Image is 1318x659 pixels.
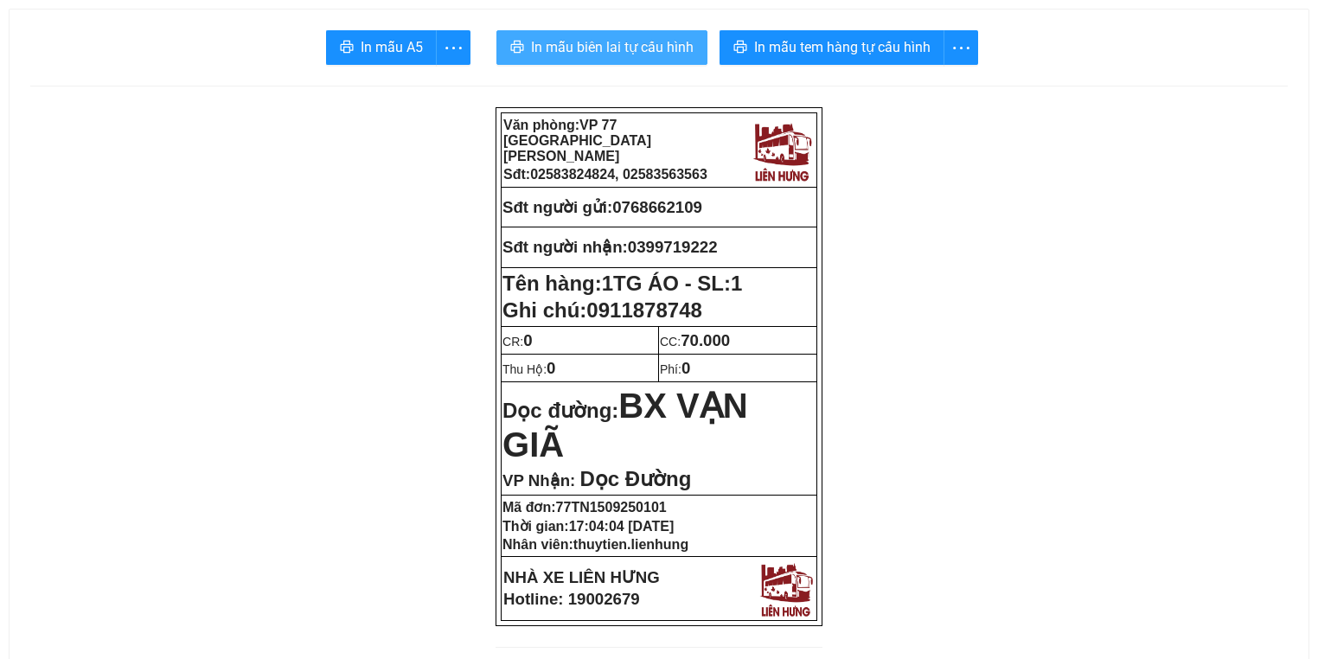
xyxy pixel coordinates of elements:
[502,298,702,322] span: Ghi chú:
[361,36,423,58] span: In mẫu A5
[523,331,532,349] span: 0
[8,10,156,56] strong: Văn phòng:
[8,60,123,90] span: 02583824824, 02583563563
[502,335,533,349] span: CR:
[660,362,690,376] span: Phí:
[681,331,730,349] span: 70.000
[602,272,743,295] span: 1TG ÁO - SL:
[547,359,555,377] span: 0
[756,559,816,618] img: logo
[503,118,651,163] strong: Văn phòng:
[944,37,977,59] span: more
[579,467,691,490] span: Dọc Đường
[503,568,660,586] strong: NHÀ XE LIÊN HƯNG
[496,30,707,65] button: printerIn mẫu biên lai tự cấu hình
[628,238,718,256] span: 0399719222
[502,519,674,534] strong: Thời gian:
[720,30,944,65] button: printerIn mẫu tem hàng tự cấu hình
[754,36,931,58] span: In mẫu tem hàng tự cấu hình
[502,387,748,464] span: BX VẠN GIÃ
[612,198,702,216] span: 0768662109
[502,537,688,552] strong: Nhân viên:
[189,18,253,84] img: logo
[502,198,612,216] strong: Sđt người gửi:
[326,30,437,65] button: printerIn mẫu A5
[503,167,707,182] strong: Sđt:
[340,40,354,56] span: printer
[437,37,470,59] span: more
[117,106,207,125] span: 0768662109
[660,335,730,349] span: CC:
[502,500,667,515] strong: Mã đơn:
[436,30,470,65] button: more
[944,30,978,65] button: more
[569,519,675,534] span: 17:04:04 [DATE]
[503,118,651,163] span: VP 77 [GEOGRAPHIC_DATA][PERSON_NAME]
[502,362,555,376] span: Thu Hộ:
[502,272,742,295] strong: Tên hàng:
[586,298,701,322] span: 0911878748
[8,60,123,90] strong: Sđt:
[733,40,747,56] span: printer
[7,106,117,125] strong: Sđt người gửi:
[573,537,688,552] span: thuytien.lienhung
[8,10,156,56] span: VP 77 [GEOGRAPHIC_DATA][PERSON_NAME]
[502,238,628,256] strong: Sđt người nhận:
[531,36,694,58] span: In mẫu biên lai tự cấu hình
[749,118,815,183] img: logo
[502,399,748,461] strong: Dọc đường:
[556,500,667,515] span: 77TN1509250101
[510,40,524,56] span: printer
[502,471,575,489] span: VP Nhận:
[530,167,707,182] span: 02583824824, 02583563563
[503,590,640,608] strong: Hotline: 19002679
[681,359,690,377] span: 0
[731,272,742,295] span: 1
